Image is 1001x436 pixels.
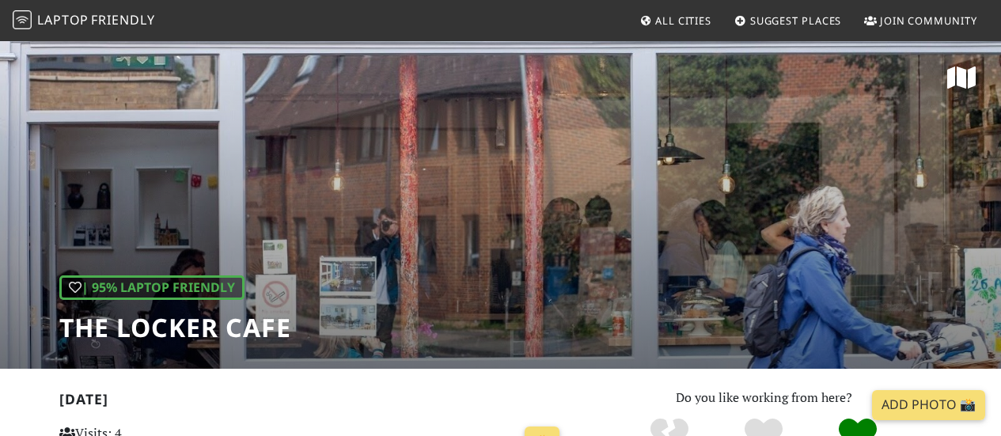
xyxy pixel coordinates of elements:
[872,390,985,420] a: Add Photo 📸
[633,6,718,35] a: All Cities
[880,13,977,28] span: Join Community
[91,11,154,28] span: Friendly
[750,13,842,28] span: Suggest Places
[59,313,291,343] h1: The Locker Cafe
[858,6,984,35] a: Join Community
[37,11,89,28] span: Laptop
[13,7,155,35] a: LaptopFriendly LaptopFriendly
[13,10,32,29] img: LaptopFriendly
[655,13,711,28] span: All Cities
[59,275,245,301] div: | 95% Laptop Friendly
[586,388,942,408] p: Do you like working from here?
[59,391,567,414] h2: [DATE]
[728,6,848,35] a: Suggest Places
